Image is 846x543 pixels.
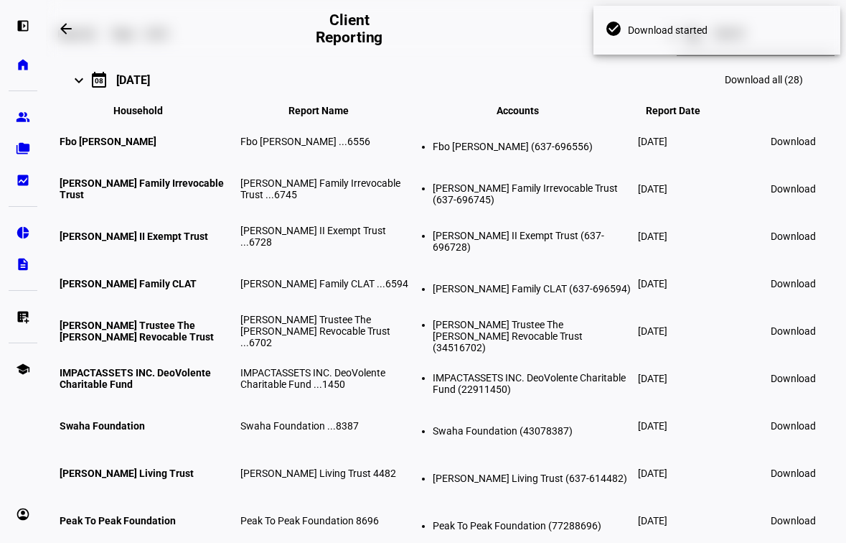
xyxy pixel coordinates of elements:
span: Download [771,231,816,242]
a: Download [762,412,824,440]
li: [PERSON_NAME] Trustee The [PERSON_NAME] Revocable Trust (34516702) [433,319,635,353]
span: Download [771,515,816,526]
li: [PERSON_NAME] Living Trust (637-614482) [433,473,635,484]
span: Peak To Peak Foundation [60,515,176,526]
a: Download all (28) [716,62,812,97]
a: home [9,50,37,79]
td: [DATE] [637,308,730,354]
td: [DATE] [637,119,730,164]
a: Download [762,364,824,393]
span: [PERSON_NAME] Family Irrevocable Trust [60,177,224,200]
span: Download all (28) [725,74,803,85]
td: [DATE] [637,356,730,402]
td: [DATE] [637,166,730,212]
span: Peak To Peak Foundation 8696 [240,515,379,526]
a: Download [762,317,824,345]
span: Download [771,420,816,432]
eth-mat-symbol: school [16,362,30,376]
span: [PERSON_NAME] II Exempt Trust [60,231,208,242]
span: Report Date [646,105,722,116]
span: Download [771,325,816,337]
eth-mat-symbol: bid_landscape [16,173,30,187]
span: [PERSON_NAME] Trustee The [PERSON_NAME] Revocable Trust [60,320,214,343]
eth-mat-symbol: left_panel_open [16,19,30,33]
eth-mat-symbol: folder_copy [16,141,30,156]
td: [DATE] [637,261,730,307]
td: [DATE] [637,450,730,496]
span: Accounts [497,105,560,116]
span: Swaha Foundation [60,420,145,432]
span: Download [771,278,816,289]
li: [PERSON_NAME] II Exempt Trust (637-696728) [433,230,635,253]
mat-expansion-panel-header: 08[DATE]Download all (28) [57,57,835,103]
span: Download [771,183,816,195]
li: Peak To Peak Foundation (77288696) [433,520,635,532]
a: folder_copy [9,134,37,163]
span: [PERSON_NAME] Family CLAT [60,278,197,289]
span: [PERSON_NAME] Living Trust 4482 [240,468,396,479]
eth-mat-symbol: pie_chart [16,226,30,240]
li: IMPACTASSETS INC. DeoVolente Charitable Fund (22911450) [433,372,635,395]
span: [PERSON_NAME] Family Irrevocable Trust ...6745 [240,177,400,200]
a: Download [762,222,824,251]
eth-mat-symbol: home [16,57,30,72]
eth-mat-symbol: list_alt_add [16,310,30,324]
eth-mat-symbol: account_circle [16,507,30,521]
eth-mat-symbol: description [16,257,30,271]
span: Download started [628,24,820,37]
span: [PERSON_NAME] Family CLAT ...6594 [240,278,408,289]
a: Download [762,127,824,156]
span: [PERSON_NAME] Trustee The [PERSON_NAME] Revocable Trust ...6702 [240,314,390,348]
td: [DATE] [637,403,730,449]
h2: Client Reporting [311,11,388,46]
span: Fbo [PERSON_NAME] ...6556 [240,136,370,147]
li: Swaha Foundation (43078387) [433,425,635,437]
a: Download [762,175,824,203]
eth-mat-symbol: group [16,110,30,124]
span: [PERSON_NAME] II Exempt Trust ...6728 [240,225,386,248]
li: [PERSON_NAME] Family Irrevocable Trust (637-696745) [433,182,635,205]
div: 08 [95,77,103,85]
mat-icon: keyboard_arrow_right [70,72,88,89]
span: [PERSON_NAME] Living Trust [60,468,194,479]
td: [DATE] [637,213,730,259]
span: Download [771,136,816,147]
mat-icon: calendar_today [90,71,108,88]
a: Download [762,506,824,535]
a: Download [762,269,824,298]
span: Download [771,373,816,384]
a: bid_landscape [9,166,37,195]
div: [DATE] [116,73,150,87]
span: Household [113,105,184,116]
a: Download [762,459,824,488]
a: pie_chart [9,218,37,247]
span: Report Name [288,105,370,116]
li: Fbo [PERSON_NAME] (637-696556) [433,141,635,152]
li: [PERSON_NAME] Family CLAT (637-696594) [433,283,635,294]
a: group [9,103,37,131]
span: Swaha Foundation ...8387 [240,420,359,432]
a: description [9,250,37,279]
mat-icon: arrow_backwards [57,20,75,37]
mat-icon: check_circle [605,20,622,37]
span: IMPACTASSETS INC. DeoVolente Charitable Fund ...1450 [240,367,385,390]
span: Download [771,468,816,479]
span: IMPACTASSETS INC. DeoVolente Charitable Fund [60,367,211,390]
span: Fbo [PERSON_NAME] [60,136,156,147]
